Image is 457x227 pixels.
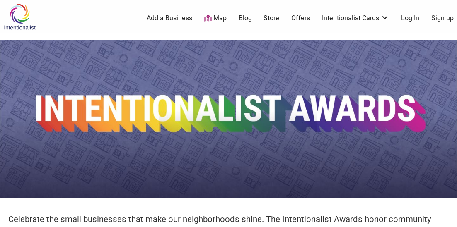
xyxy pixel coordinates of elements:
[291,14,310,23] a: Offers
[264,14,279,23] a: Store
[322,14,389,23] a: Intentionalist Cards
[147,14,192,23] a: Add a Business
[431,14,454,23] a: Sign up
[401,14,419,23] a: Log In
[239,14,252,23] a: Blog
[204,14,227,23] a: Map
